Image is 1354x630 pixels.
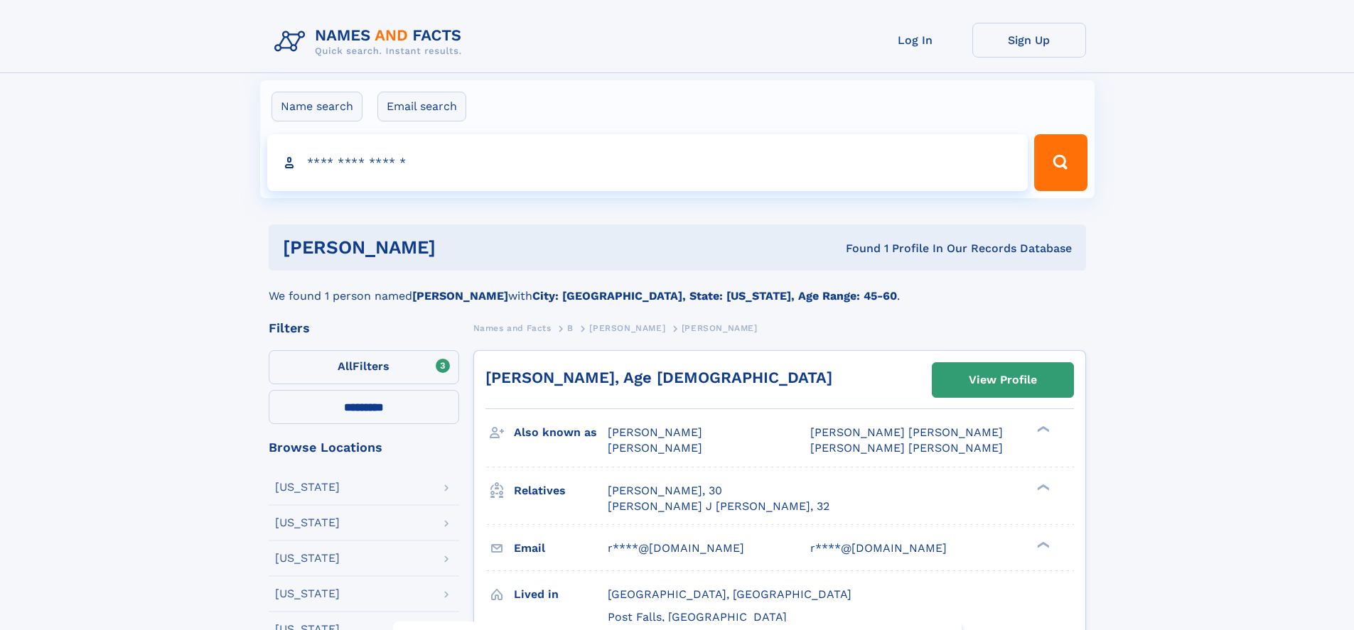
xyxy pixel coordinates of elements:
[269,271,1086,305] div: We found 1 person named with .
[859,23,972,58] a: Log In
[972,23,1086,58] a: Sign Up
[377,92,466,121] label: Email search
[640,241,1072,256] div: Found 1 Profile In Our Records Database
[567,319,574,337] a: B
[485,369,832,386] a: [PERSON_NAME], Age [DEMOGRAPHIC_DATA]
[269,441,459,454] div: Browse Locations
[1033,482,1051,491] div: ❯
[589,319,665,337] a: [PERSON_NAME]
[969,364,1037,396] div: View Profile
[532,289,897,303] b: City: [GEOGRAPHIC_DATA], State: [US_STATE], Age Range: 45-60
[473,319,552,337] a: Names and Facts
[269,23,473,61] img: Logo Names and Facts
[933,363,1073,397] a: View Profile
[608,499,829,514] a: [PERSON_NAME] J [PERSON_NAME], 32
[1034,134,1087,191] button: Search Button
[412,289,508,303] b: [PERSON_NAME]
[275,482,340,493] div: [US_STATE]
[608,587,851,601] span: [GEOGRAPHIC_DATA], [GEOGRAPHIC_DATA]
[608,610,787,624] span: Post Falls, [GEOGRAPHIC_DATA]
[514,582,608,607] h3: Lived in
[269,350,459,384] label: Filters
[283,239,641,256] h1: [PERSON_NAME]
[608,441,702,455] span: [PERSON_NAME]
[589,323,665,333] span: [PERSON_NAME]
[267,134,1028,191] input: search input
[810,425,1003,439] span: [PERSON_NAME] [PERSON_NAME]
[514,420,608,445] h3: Also known as
[275,588,340,599] div: [US_STATE]
[269,322,459,335] div: Filters
[275,553,340,564] div: [US_STATE]
[272,92,362,121] label: Name search
[1033,425,1051,434] div: ❯
[514,479,608,503] h3: Relatives
[1033,540,1051,549] div: ❯
[608,425,702,439] span: [PERSON_NAME]
[338,359,353,373] span: All
[275,517,340,528] div: [US_STATE]
[608,483,722,499] a: [PERSON_NAME], 30
[810,441,1003,455] span: [PERSON_NAME] [PERSON_NAME]
[514,536,608,560] h3: Email
[682,323,758,333] span: [PERSON_NAME]
[567,323,574,333] span: B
